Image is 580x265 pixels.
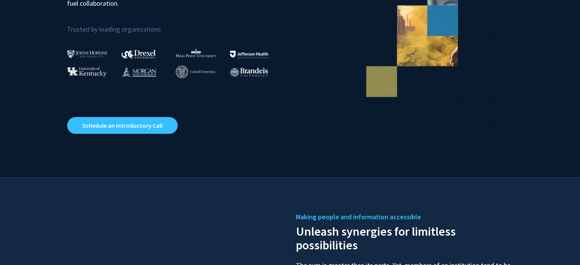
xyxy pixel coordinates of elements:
[176,48,216,57] img: High Point University
[230,51,268,58] img: Thomas Jefferson University
[67,117,178,134] a: Opens in a new tab
[296,211,513,223] h5: Making people and information accessible
[230,67,268,77] img: Brandeis University
[296,223,513,252] h2: Unleash synergies for limitless possibilities
[121,67,156,77] img: Morgan State University
[121,50,156,58] img: Drexel University
[6,231,32,259] iframe: Chat
[67,67,107,77] img: University of Kentucky
[67,50,108,58] img: Johns Hopkins University
[176,66,215,78] img: Cornell University
[67,14,284,35] p: Trusted by leading organizations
